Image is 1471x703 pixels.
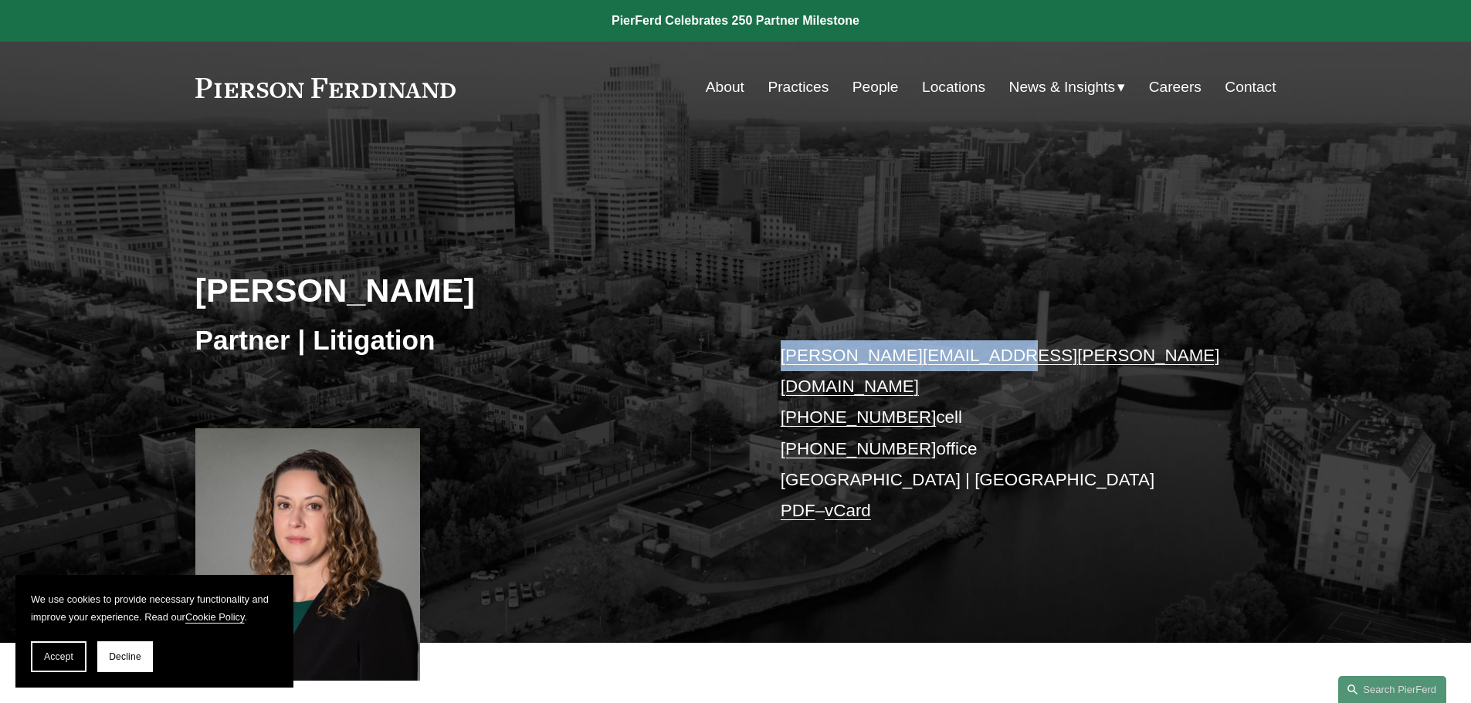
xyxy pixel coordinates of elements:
[185,611,245,623] a: Cookie Policy
[768,73,829,102] a: Practices
[44,651,73,662] span: Accept
[15,575,293,688] section: Cookie banner
[781,346,1220,396] a: [PERSON_NAME][EMAIL_ADDRESS][PERSON_NAME][DOMAIN_NAME]
[781,407,937,427] a: [PHONE_NUMBER]
[31,641,86,672] button: Accept
[195,270,736,310] h2: [PERSON_NAME]
[1009,73,1126,102] a: folder dropdown
[1225,73,1276,102] a: Contact
[97,641,153,672] button: Decline
[781,340,1231,527] p: cell office [GEOGRAPHIC_DATA] | [GEOGRAPHIC_DATA] –
[109,651,141,662] span: Decline
[1149,73,1202,102] a: Careers
[195,323,736,357] h3: Partner | Litigation
[706,73,744,102] a: About
[852,73,899,102] a: People
[781,501,815,520] a: PDF
[781,439,937,458] a: [PHONE_NUMBER]
[922,73,985,102] a: Locations
[1338,676,1446,703] a: Search this site
[825,501,871,520] a: vCard
[31,590,278,626] p: We use cookies to provide necessary functionality and improve your experience. Read our .
[1009,74,1116,101] span: News & Insights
